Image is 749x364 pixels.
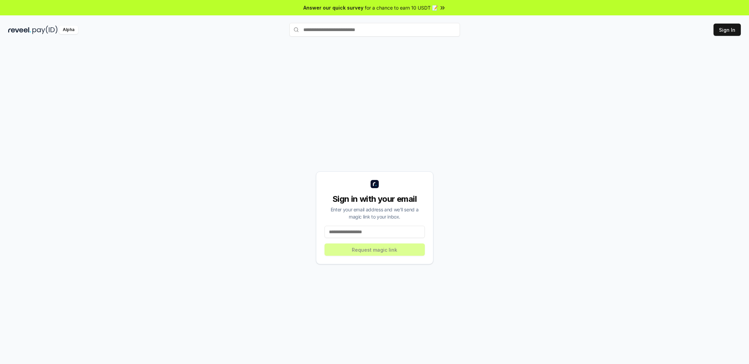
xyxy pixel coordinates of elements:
span: Answer our quick survey [303,4,363,11]
div: Sign in with your email [325,194,425,205]
button: Sign In [714,24,741,36]
img: pay_id [32,26,58,34]
div: Alpha [59,26,78,34]
div: Enter your email address and we’ll send a magic link to your inbox. [325,206,425,220]
span: for a chance to earn 10 USDT 📝 [365,4,438,11]
img: reveel_dark [8,26,31,34]
img: logo_small [371,180,379,188]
